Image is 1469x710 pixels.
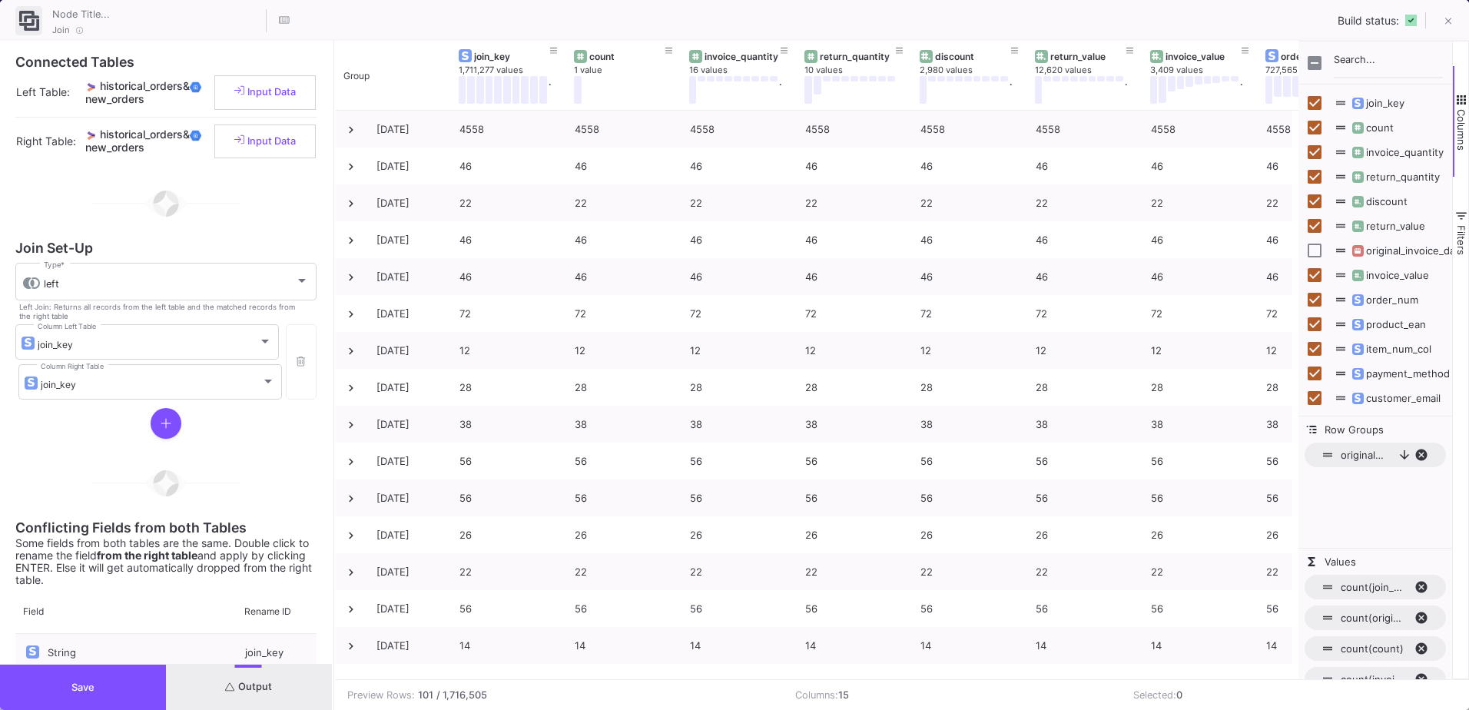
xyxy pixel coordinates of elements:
input: Filter Columns Input [1334,48,1443,78]
div: Row Groups [1298,436,1452,547]
div: invoice_quantity [705,51,781,62]
div: 46 [805,259,904,295]
span: count(invoice_quantity) [1341,673,1405,685]
div: 12 [920,333,1019,369]
div: Values [1298,569,1452,679]
span: original_invoice_date [1341,449,1385,461]
div: join_key Column [1298,91,1452,115]
span: left [44,278,59,290]
div: 26 [1266,517,1365,553]
div: 72 [1151,296,1249,332]
div: [DATE] [376,111,441,148]
span: Columns [1455,109,1467,151]
b: / 1,716,505 [436,688,487,702]
div: 28 [920,665,1019,701]
div: 12 [459,333,558,369]
div: Conflicting Fields from both Tables [15,522,317,534]
div: [DATE] [376,628,441,664]
div: 12,620 values [1035,65,1150,76]
span: original_invoice_date, descending. Press ENTER to sort. Press DELETE to remove [1305,443,1446,467]
div: 12 [1266,333,1365,369]
div: 72 [1036,296,1134,332]
div: return_value [1050,51,1126,62]
div: 46 [920,222,1019,258]
div: 4558 [690,111,788,148]
div: join_key [237,634,458,671]
div: 14 [690,628,788,664]
div: [DATE] [376,333,441,369]
div: 38 [575,406,673,443]
div: 56 [459,591,558,627]
b: 0 [1176,689,1182,701]
div: 14 [1266,628,1365,664]
div: invoice_quantity Column [1298,140,1452,164]
div: 2,980 values [920,65,1035,76]
div: product_ean Column [1298,312,1452,337]
div: join_key [474,51,550,62]
div: return_quantity Column [1298,164,1452,189]
span: customer_email [1350,392,1441,404]
div: 14 [1036,628,1134,664]
div: invoice_value Column [1298,263,1452,287]
img: READY [1405,15,1417,26]
div: return_value Column [1298,214,1452,238]
div: 12 [575,333,673,369]
div: Column List [1298,91,1452,460]
div: 727,565 values [1265,65,1381,76]
div: 56 [1151,591,1249,627]
span: join_key [1350,97,1404,109]
div: 14 [1151,628,1249,664]
span: & [85,128,201,154]
div: 56 [920,591,1019,627]
span: return_quantity [1350,171,1440,183]
div: [DATE] [376,443,441,479]
span: count(count) [1341,642,1405,655]
span: new_orders [85,141,144,154]
div: 46 [575,259,673,295]
div: count Column [1298,115,1452,140]
span: Values [1325,556,1356,568]
div: 56 [1266,443,1365,479]
div: invoice_value [1166,51,1242,62]
div: 72 [1266,296,1365,332]
div: 22 [1036,554,1134,590]
div: 46 [805,148,904,184]
div: 12 [805,333,904,369]
span: Join [52,24,70,36]
div: 22 [1151,554,1249,590]
div: [DATE] [376,370,441,406]
div: Preview Rows: [347,688,415,702]
div: 46 [1036,222,1134,258]
div: 56 [805,591,904,627]
span: count of count. Press ENTER to change the aggregation type. Press DELETE to remove [1305,636,1446,661]
div: 72 [920,296,1019,332]
div: 46 [1151,222,1249,258]
div: 38 [920,406,1019,443]
div: [DATE] [376,148,441,184]
div: [DATE] [376,222,441,258]
div: 46 [1151,259,1249,295]
div: 28 [690,370,788,406]
div: 46 [690,259,788,295]
div: 22 [459,185,558,221]
div: 28 [575,370,673,406]
span: Input Data [234,86,296,98]
span: Input Data [234,135,296,147]
span: item_num_col [1350,343,1431,355]
img: left-join-icon.svg [23,277,40,289]
span: Filters [1455,225,1467,255]
div: 38 [1266,406,1365,443]
button: Output [166,665,332,710]
span: & [85,79,201,105]
div: 56 [575,480,673,516]
div: 14 [575,628,673,664]
div: payment_method Column [1298,361,1452,386]
div: 16 values [689,65,804,76]
div: [DATE] [376,480,441,516]
span: Build status: [1338,15,1399,27]
div: 56 [690,591,788,627]
div: 28 [690,665,788,701]
td: Right Table: [15,117,85,165]
div: [DATE] [376,259,441,295]
p: Some fields from both tables are the same. Double click to rename the field and apply by clicking... [15,537,317,586]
